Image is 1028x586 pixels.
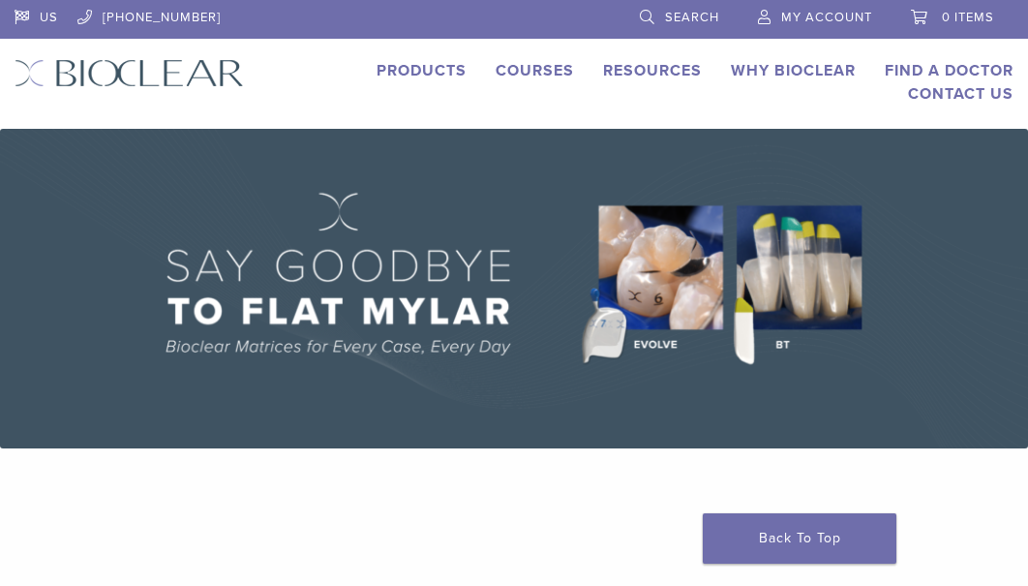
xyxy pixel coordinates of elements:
[377,61,467,80] a: Products
[703,513,896,564] a: Back To Top
[731,61,856,80] a: Why Bioclear
[665,10,719,25] span: Search
[496,61,574,80] a: Courses
[781,10,872,25] span: My Account
[15,59,244,87] img: Bioclear
[908,84,1013,104] a: Contact Us
[942,10,994,25] span: 0 items
[885,61,1013,80] a: Find A Doctor
[603,61,702,80] a: Resources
